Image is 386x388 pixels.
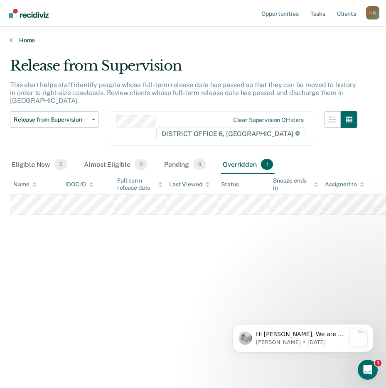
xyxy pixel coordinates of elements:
div: H K [366,6,379,20]
span: 0 [54,159,67,170]
p: Message from Kim, sent 1w ago [36,31,126,39]
div: Eligible Now0 [10,156,69,174]
div: Pending0 [162,156,208,174]
iframe: Intercom live chat [358,360,378,380]
span: 1 [375,360,381,366]
span: 0 [193,159,206,170]
button: Release from Supervision [10,111,99,128]
span: DISTRICT OFFICE 6, [GEOGRAPHIC_DATA] [156,127,305,140]
span: 0 [135,159,148,170]
div: Assigned to [325,181,364,188]
div: Last Viewed [169,181,209,188]
img: Recidiviz [9,9,49,18]
div: Clear supervision officers [233,117,304,124]
div: Release from Supervision [10,57,357,81]
iframe: Intercom notifications message [220,307,386,366]
div: Status [221,181,239,188]
span: Hi [PERSON_NAME], We are so excited to announce a brand new feature: AI case note search! 📣 Findi... [36,23,126,236]
div: Snooze ends in [273,177,318,191]
div: Overridden1 [221,156,275,174]
div: Name [13,181,37,188]
a: Home [10,37,376,44]
div: Full-term release date [117,177,162,191]
p: This alert helps staff identify people whose full-term release date has passed so that they can b... [10,81,356,105]
div: IDOC ID [65,181,93,188]
button: Profile dropdown button [366,6,379,20]
span: Release from Supervision [14,116,89,123]
span: 1 [261,159,273,170]
div: Almost Eligible0 [82,156,149,174]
